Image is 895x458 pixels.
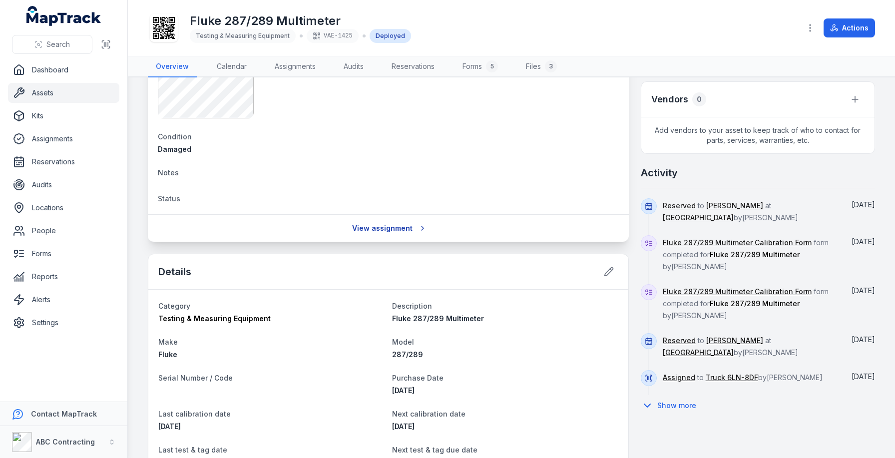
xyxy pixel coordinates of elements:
span: Fluke 287/289 Multimeter [710,250,800,259]
button: Search [12,35,92,54]
a: [GEOGRAPHIC_DATA] [663,348,734,358]
a: Assigned [663,373,695,383]
time: 02/09/2025, 3:33:48 pm [852,335,875,344]
span: Description [392,302,432,310]
span: Testing & Measuring Equipment [158,314,271,323]
span: [DATE] [852,335,875,344]
a: People [8,221,119,241]
button: Show more [641,395,703,416]
span: form completed for by [PERSON_NAME] [663,238,829,271]
time: 05/09/2025, 1:56:20 pm [852,200,875,209]
span: Fluke 287/289 Multimeter [392,314,484,323]
h3: Vendors [651,92,688,106]
span: Condition [158,132,192,141]
a: MapTrack [26,6,101,26]
span: Category [158,302,190,310]
span: [DATE] [852,286,875,295]
span: Model [392,338,414,346]
span: Next calibration date [392,410,465,418]
span: to at by [PERSON_NAME] [663,201,798,222]
span: [DATE] [852,237,875,246]
span: Serial Number / Code [158,374,233,382]
span: Damaged [158,145,191,153]
div: Deployed [370,29,411,43]
a: Assignments [267,56,324,77]
h2: Details [158,265,191,279]
span: [DATE] [158,422,181,431]
span: Add vendors to your asset to keep track of who to contact for parts, services, warranties, etc. [641,117,875,153]
a: Truck 6LN-8DF [706,373,758,383]
div: 0 [692,92,706,106]
a: View assignment [346,219,431,238]
span: Search [46,39,70,49]
a: Locations [8,198,119,218]
time: 29/08/2025, 9:49:30 am [852,372,875,381]
a: [PERSON_NAME] [706,336,763,346]
span: to by [PERSON_NAME] [663,373,823,382]
span: Fluke [158,350,177,359]
span: to at by [PERSON_NAME] [663,336,798,357]
a: [PERSON_NAME] [706,201,763,211]
div: 5 [486,60,498,72]
span: Status [158,194,180,203]
span: [DATE] [852,372,875,381]
a: Audits [336,56,372,77]
strong: ABC Contracting [36,438,95,446]
span: Fluke 287/289 Multimeter [710,299,800,308]
div: VAE-1425 [307,29,359,43]
a: Assets [8,83,119,103]
a: Reservations [384,56,443,77]
h2: Activity [641,166,678,180]
a: Dashboard [8,60,119,80]
div: 3 [545,60,557,72]
time: 05/09/2025, 1:51:05 pm [852,237,875,246]
a: Reports [8,267,119,287]
span: [DATE] [852,200,875,209]
h1: Fluke 287/289 Multimeter [190,13,411,29]
a: Assignments [8,129,119,149]
a: Reserved [663,201,696,211]
strong: Contact MapTrack [31,410,97,418]
a: Calendar [209,56,255,77]
time: 09/05/2025, 12:00:00 am [392,386,415,395]
a: Kits [8,106,119,126]
span: Testing & Measuring Equipment [196,32,290,39]
span: [DATE] [392,422,415,431]
a: Fluke 287/289 Multimeter Calibration Form [663,287,812,297]
a: Reserved [663,336,696,346]
a: Files3 [518,56,565,77]
span: form completed for by [PERSON_NAME] [663,287,829,320]
span: Next test & tag due date [392,446,477,454]
span: 287/289 [392,350,423,359]
span: [DATE] [392,386,415,395]
a: Audits [8,175,119,195]
span: Make [158,338,178,346]
a: Reservations [8,152,119,172]
button: Actions [824,18,875,37]
span: Last calibration date [158,410,231,418]
span: Purchase Date [392,374,444,382]
time: 01/11/2025, 12:00:00 am [392,422,415,431]
a: Forms [8,244,119,264]
span: Last test & tag date [158,446,227,454]
a: Overview [148,56,197,77]
a: [GEOGRAPHIC_DATA] [663,213,734,223]
a: Settings [8,313,119,333]
a: Alerts [8,290,119,310]
a: Fluke 287/289 Multimeter Calibration Form [663,238,812,248]
a: Forms5 [454,56,506,77]
time: 02/09/2025, 3:38:19 pm [852,286,875,295]
span: Notes [158,168,179,177]
time: 01/11/2024, 12:00:00 am [158,422,181,431]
